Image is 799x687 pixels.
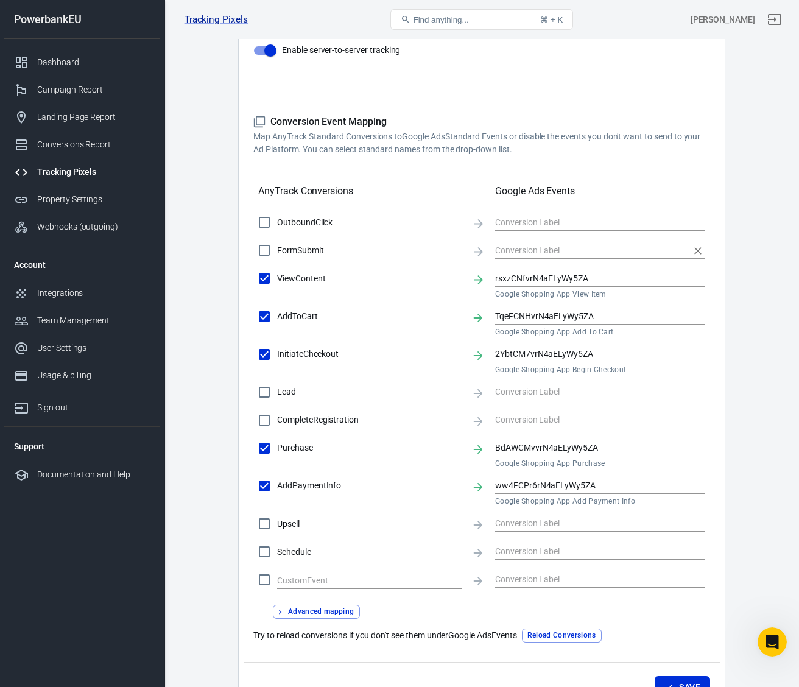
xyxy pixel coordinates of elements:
[277,244,462,257] span: FormSubmit
[253,116,710,129] h5: Conversion Event Mapping
[282,44,400,57] span: Enable server-to-server tracking
[495,544,687,559] input: Conversion Label
[37,314,150,327] div: Team Management
[495,289,705,299] p: Google Shopping App View Item
[37,111,150,124] div: Landing Page Report
[540,15,563,24] div: ⌘ + K
[37,83,150,96] div: Campaign Report
[4,186,160,213] a: Property Settings
[495,327,705,337] p: Google Shopping App Add To Cart
[37,287,150,300] div: Integrations
[691,13,755,26] div: Account id: euM9DEON
[760,5,789,34] a: Sign out
[495,516,687,531] input: Conversion Label
[277,272,462,285] span: ViewContent
[37,401,150,414] div: Sign out
[277,442,462,454] span: Purchase
[4,280,160,307] a: Integrations
[37,166,150,178] div: Tracking Pixels
[495,496,705,506] p: Google Shopping App Add Payment Info
[37,193,150,206] div: Property Settings
[495,459,705,468] p: Google Shopping App Purchase
[277,573,443,588] input: Clear
[277,414,462,426] span: CompleteRegistration
[495,412,687,428] input: Conversion Label
[4,213,160,241] a: Webhooks (outgoing)
[253,130,710,156] p: Map AnyTrack Standard Conversions to Google Ads Standard Events or disable the events you don't w...
[495,384,687,400] input: Conversion Label
[253,629,517,642] p: Try to reload conversions if you don't see them under Google Ads Events
[277,546,462,558] span: Schedule
[522,629,602,643] button: Reload Conversions
[277,518,462,530] span: Upsell
[495,185,705,197] h5: Google Ads Events
[495,365,705,375] p: Google Shopping App Begin Checkout
[37,369,150,382] div: Usage & billing
[277,386,462,398] span: Lead
[4,432,160,461] li: Support
[758,627,787,657] iframe: Intercom live chat
[4,158,160,186] a: Tracking Pixels
[273,605,360,619] button: Advanced mapping
[689,242,706,259] button: Clear
[37,220,150,233] div: Webhooks (outgoing)
[4,334,160,362] a: User Settings
[495,478,687,493] input: Conversion Label
[495,214,687,230] input: Conversion Label
[258,185,353,197] h5: AnyTrack Conversions
[185,13,248,26] a: Tracking Pixels
[4,49,160,76] a: Dashboard
[495,309,687,324] input: Conversion Label
[495,440,687,456] input: Conversion Label
[495,270,687,286] input: Conversion Label
[4,362,160,389] a: Usage & billing
[37,56,150,69] div: Dashboard
[413,15,468,24] span: Find anything...
[4,250,160,280] li: Account
[4,389,160,421] a: Sign out
[495,242,687,258] input: Conversion Label
[495,572,687,587] input: Conversion Label
[277,310,462,323] span: AddToCart
[37,342,150,354] div: User Settings
[37,138,150,151] div: Conversions Report
[4,76,160,104] a: Campaign Report
[37,468,150,481] div: Documentation and Help
[277,348,462,361] span: InitiateCheckout
[277,216,462,229] span: OutboundClick
[495,347,687,362] input: Conversion Label
[4,14,160,25] div: PowerbankEU
[4,307,160,334] a: Team Management
[4,104,160,131] a: Landing Page Report
[277,479,462,492] span: AddPaymentInfo
[4,131,160,158] a: Conversions Report
[390,9,573,30] button: Find anything...⌘ + K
